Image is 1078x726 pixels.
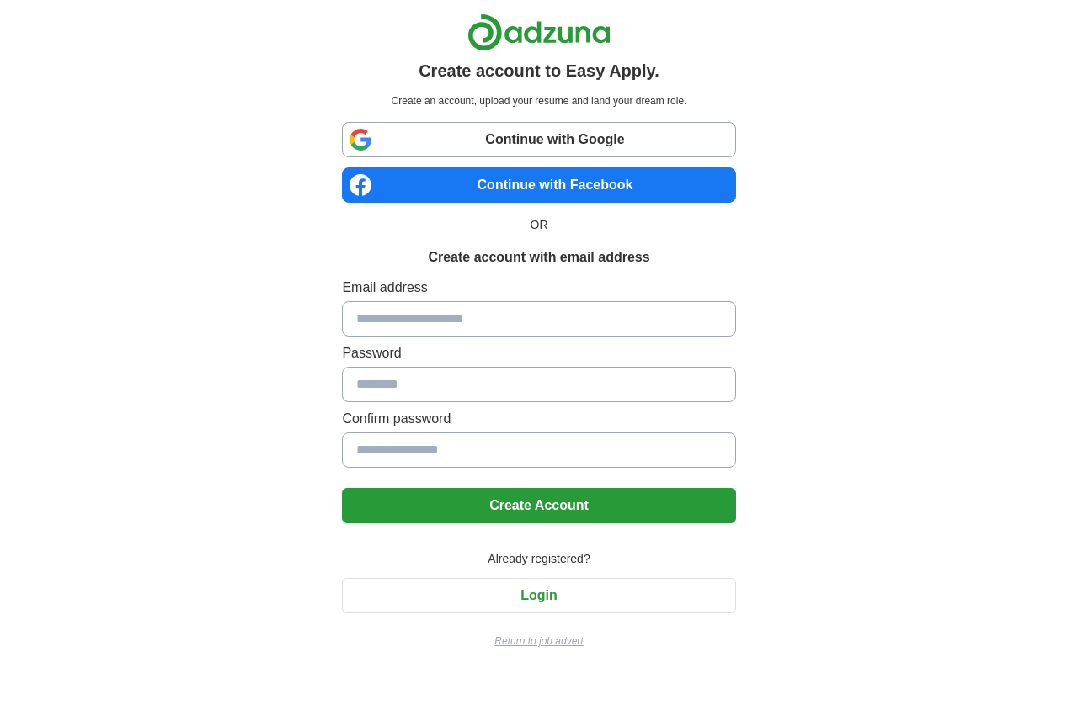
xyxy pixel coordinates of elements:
[342,578,735,613] button: Login
[345,93,732,109] p: Create an account, upload your resume and land your dream role.
[342,343,735,363] label: Password
[342,633,735,649] a: Return to job advert
[419,58,659,83] h1: Create account to Easy Apply.
[342,488,735,523] button: Create Account
[342,409,735,429] label: Confirm password
[478,550,600,568] span: Already registered?
[428,247,649,268] h1: Create account with email address
[342,167,735,203] a: Continue with Facebook
[342,122,735,157] a: Continue with Google
[467,13,611,51] img: Adzuna logo
[342,278,735,298] label: Email address
[342,588,735,602] a: Login
[520,216,558,234] span: OR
